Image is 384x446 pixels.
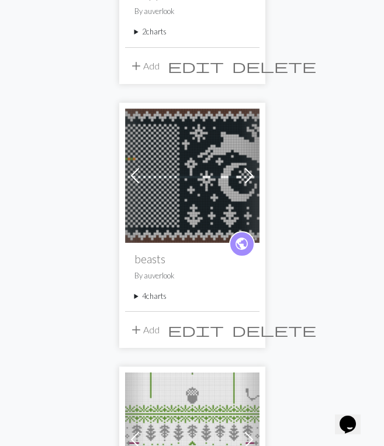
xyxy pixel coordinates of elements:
[228,55,320,77] button: Delete
[168,322,224,338] span: edit
[168,59,224,73] i: Edit
[234,235,249,253] span: public
[129,322,143,338] span: add
[168,323,224,337] i: Edit
[125,433,260,444] a: test
[232,58,316,74] span: delete
[125,319,164,341] button: Add
[229,231,255,257] a: public
[134,270,250,281] p: By auverlook
[125,109,260,243] img: left hand
[232,322,316,338] span: delete
[228,319,320,341] button: Delete
[234,232,249,256] i: public
[134,291,250,302] summary: 4charts
[168,58,224,74] span: edit
[164,319,228,341] button: Edit
[125,169,260,180] a: left hand
[134,252,250,266] h2: beasts
[129,58,143,74] span: add
[134,6,250,17] p: By auverlook
[134,26,250,37] summary: 2charts
[335,399,372,434] iframe: chat widget
[125,55,164,77] button: Add
[164,55,228,77] button: Edit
